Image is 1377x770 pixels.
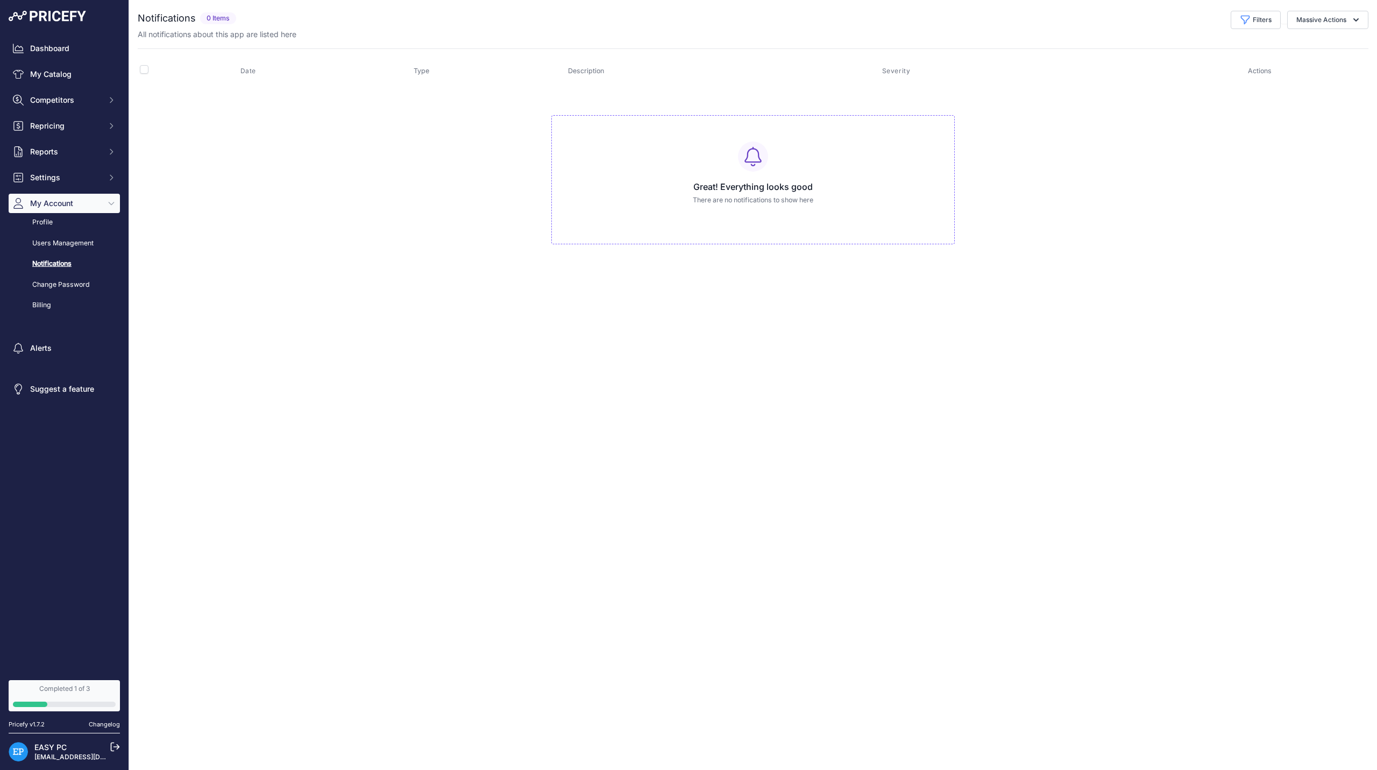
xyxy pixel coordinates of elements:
span: Actions [1248,67,1272,75]
a: Notifications [9,255,120,273]
p: All notifications about this app are listed here [138,29,296,40]
a: [EMAIL_ADDRESS][DOMAIN_NAME] [34,753,147,761]
a: Users Management [9,234,120,253]
div: Pricefy v1.7.2 [9,720,45,729]
button: Date [240,67,258,75]
button: Reports [9,142,120,161]
span: Repricing [30,121,101,131]
a: Dashboard [9,39,120,58]
button: Severity [882,67,913,75]
a: Alerts [9,338,120,358]
button: Settings [9,168,120,187]
a: Suggest a feature [9,379,120,399]
a: Changelog [89,720,120,728]
button: Repricing [9,116,120,136]
button: Competitors [9,90,120,110]
span: Type [414,67,429,75]
span: Date [240,67,256,75]
a: Billing [9,296,120,315]
button: Filters [1231,11,1281,29]
button: My Account [9,194,120,213]
button: Massive Actions [1287,11,1368,29]
a: Completed 1 of 3 [9,680,120,711]
a: Profile [9,213,120,232]
a: EASY PC [34,743,67,752]
p: There are no notifications to show here [560,195,946,206]
img: Pricefy Logo [9,11,86,22]
span: My Account [30,198,101,209]
a: Change Password [9,275,120,294]
h2: Notifications [138,11,196,26]
h3: Great! Everything looks good [560,180,946,193]
span: 0 Items [200,12,236,25]
span: Competitors [30,95,101,105]
span: Description [568,67,604,75]
span: Settings [30,172,101,183]
nav: Sidebar [9,39,120,667]
span: Severity [882,67,911,75]
a: My Catalog [9,65,120,84]
span: Reports [30,146,101,157]
div: Completed 1 of 3 [13,684,116,693]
